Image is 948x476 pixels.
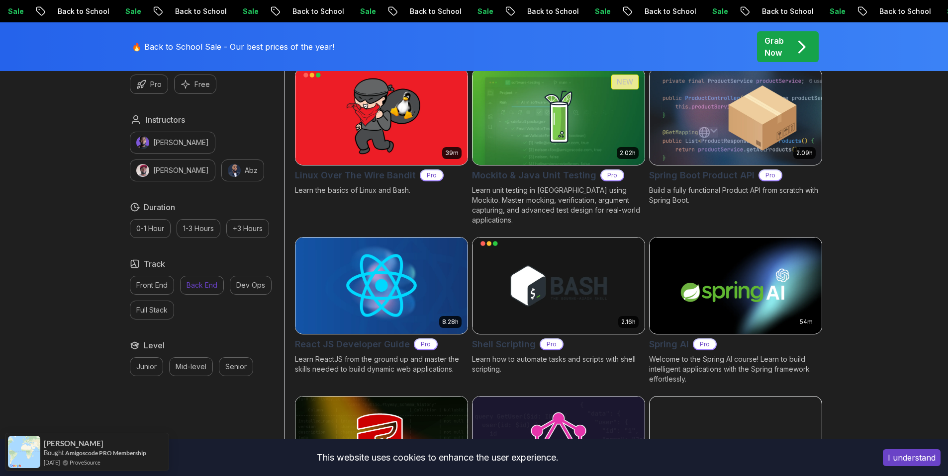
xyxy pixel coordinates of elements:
[144,201,175,213] h2: Duration
[230,276,272,295] button: Dev Ops
[150,79,162,89] p: Pro
[472,168,596,182] h2: Mockito & Java Unit Testing
[169,357,213,376] button: Mid-level
[235,6,267,16] p: Sale
[130,276,174,295] button: Front End
[136,280,168,290] p: Front End
[800,318,813,326] p: 54m
[754,6,822,16] p: Back to School
[65,449,146,457] a: Amigoscode PRO Membership
[352,6,384,16] p: Sale
[153,138,209,148] p: [PERSON_NAME]
[472,237,645,374] a: Shell Scripting card2.16hShell ScriptingProLearn how to automate tasks and scripts with shell scr...
[130,75,168,94] button: Pro
[187,280,217,290] p: Back End
[421,170,443,180] p: Pro
[650,238,822,334] img: Spring AI card
[587,6,619,16] p: Sale
[233,224,263,234] p: +3 Hours
[174,75,216,94] button: Free
[601,170,623,180] p: Pro
[144,339,165,351] h2: Level
[620,149,636,157] p: 2.02h
[649,337,689,351] h2: Spring AI
[117,6,149,16] p: Sale
[130,301,174,319] button: Full Stack
[183,224,214,234] p: 1-3 Hours
[295,237,468,374] a: React JS Developer Guide card8.28hReact JS Developer GuideProLearn ReactJS from the ground up and...
[180,276,224,295] button: Back End
[225,362,247,372] p: Senior
[228,164,241,177] img: instructor img
[194,79,210,89] p: Free
[295,185,468,195] p: Learn the basics of Linux and Bash.
[132,41,334,53] p: 🔥 Back to School Sale - Our best prices of the year!
[146,114,185,126] h2: Instructors
[130,357,163,376] button: Junior
[44,449,64,457] span: Bought
[295,68,468,195] a: Linux Over The Wire Bandit card39mLinux Over The Wire BanditProLearn the basics of Linux and Bash.
[637,6,704,16] p: Back to School
[649,168,755,182] h2: Spring Boot Product API
[130,132,215,154] button: instructor img[PERSON_NAME]
[796,149,813,157] p: 2.09h
[144,258,165,270] h2: Track
[649,354,822,384] p: Welcome to the Spring AI course! Learn to build intelligent applications with the Spring framewor...
[130,219,171,238] button: 0-1 Hour
[871,6,939,16] p: Back to School
[704,6,736,16] p: Sale
[295,168,416,182] h2: Linux Over The Wire Bandit
[472,354,645,374] p: Learn how to automate tasks and scripts with shell scripting.
[236,280,265,290] p: Dev Ops
[8,436,40,468] img: provesource social proof notification image
[472,337,536,351] h2: Shell Scripting
[617,77,633,87] p: NEW
[176,362,206,372] p: Mid-level
[883,449,941,466] button: Accept cookies
[402,6,470,16] p: Back to School
[44,439,103,448] span: [PERSON_NAME]
[136,305,168,315] p: Full Stack
[472,185,645,225] p: Learn unit testing in [GEOGRAPHIC_DATA] using Mockito. Master mocking, verification, argument cap...
[44,458,60,467] span: [DATE]
[764,35,784,59] p: Grab Now
[295,354,468,374] p: Learn ReactJS from the ground up and master the skills needed to build dynamic web applications.
[136,136,149,149] img: instructor img
[136,164,149,177] img: instructor img
[177,219,220,238] button: 1-3 Hours
[136,224,164,234] p: 0-1 Hour
[541,339,563,349] p: Pro
[822,6,853,16] p: Sale
[519,6,587,16] p: Back to School
[694,339,716,349] p: Pro
[226,219,269,238] button: +3 Hours
[245,165,258,175] p: Abz
[649,237,822,384] a: Spring AI card54mSpring AIProWelcome to the Spring AI course! Learn to build intelligent applicat...
[472,68,645,225] a: Mockito & Java Unit Testing card2.02hNEWMockito & Java Unit TestingProLearn unit testing in [GEOG...
[50,6,117,16] p: Back to School
[473,69,645,165] img: Mockito & Java Unit Testing card
[219,357,253,376] button: Senior
[284,6,352,16] p: Back to School
[650,69,822,165] img: Spring Boot Product API card
[295,238,468,334] img: React JS Developer Guide card
[470,6,501,16] p: Sale
[221,159,264,181] button: instructor imgAbz
[7,447,868,469] div: This website uses cookies to enhance the user experience.
[442,318,459,326] p: 8.28h
[153,165,209,175] p: [PERSON_NAME]
[621,318,636,326] p: 2.16h
[759,170,781,180] p: Pro
[130,159,215,181] button: instructor img[PERSON_NAME]
[167,6,235,16] p: Back to School
[473,238,645,334] img: Shell Scripting card
[295,69,468,165] img: Linux Over The Wire Bandit card
[445,149,459,157] p: 39m
[649,68,822,205] a: Spring Boot Product API card2.09hSpring Boot Product APIProBuild a fully functional Product API f...
[70,458,100,467] a: ProveSource
[649,185,822,205] p: Build a fully functional Product API from scratch with Spring Boot.
[136,362,157,372] p: Junior
[415,339,437,349] p: Pro
[295,337,410,351] h2: React JS Developer Guide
